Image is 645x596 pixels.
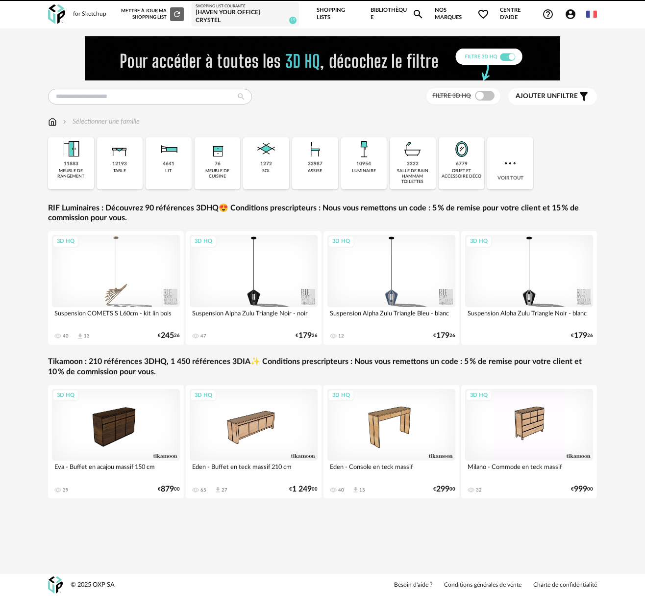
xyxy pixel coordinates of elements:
[533,581,597,589] a: Charte de confidentialité
[292,486,312,492] span: 1 249
[289,486,318,492] div: € 00
[59,137,83,161] img: Meuble%20de%20rangement.png
[433,333,455,339] div: € 26
[571,486,593,492] div: € 00
[222,487,227,493] div: 27
[516,93,557,100] span: Ajouter un
[48,357,597,377] a: Tikamoon : 210 références 3DHQ, 1 450 références 3DIA✨ Conditions prescripteurs : Nous vous remet...
[407,161,419,167] div: 2322
[450,137,473,161] img: Miroir.png
[61,117,69,127] img: svg+xml;base64,PHN2ZyB3aWR0aD0iMTYiIGhlaWdodD0iMTYiIHZpZXdCb3g9IjAgMCAxNiAxNiIgZmlsbD0ibm9uZSIgeG...
[198,168,238,180] div: meuble de cuisine
[254,137,278,161] img: Sol.png
[48,117,57,127] img: svg+xml;base64,PHN2ZyB3aWR0aD0iMTYiIGhlaWdodD0iMTciIHZpZXdCb3g9IjAgMCAxNiAxNyIgZmlsbD0ibm9uZSIgeG...
[502,155,518,171] img: more.7b13dc1.svg
[461,385,597,499] a: 3D HQ Milano - Commode en teck massif 32 €99900
[190,235,217,248] div: 3D HQ
[200,333,206,339] div: 47
[444,581,521,589] a: Conditions générales de vente
[196,9,295,24] div: [Haven your Office] Crystel
[84,333,90,339] div: 13
[303,137,327,161] img: Assise.png
[508,88,597,105] button: Ajouter unfiltre Filter icon
[586,9,597,20] img: fr
[466,235,492,248] div: 3D HQ
[48,385,184,499] a: 3D HQ Eva - Buffet en acajou massif 150 cm 39 €87900
[436,333,449,339] span: 179
[71,581,115,589] div: © 2025 OXP SA
[73,10,106,18] div: for Sketchup
[196,4,295,25] a: Shopping List courante [Haven your Office] Crystel 19
[296,333,318,339] div: € 26
[186,385,322,499] a: 3D HQ Eden - Buffet en teck massif 210 cm 65 Download icon 27 €1 24900
[436,486,449,492] span: 299
[190,461,318,480] div: Eden - Buffet en teck massif 210 cm
[477,8,489,20] span: Heart Outline icon
[328,235,354,248] div: 3D HQ
[352,137,375,161] img: Luminaire.png
[338,487,344,493] div: 40
[51,168,91,180] div: meuble de rangement
[165,168,172,174] div: lit
[186,231,322,345] a: 3D HQ Suspension Alpha Zulu Triangle Noir - noir 47 €17926
[456,161,468,167] div: 6779
[432,93,471,99] span: Filtre 3D HQ
[500,7,554,21] span: Centre d'aideHelp Circle Outline icon
[542,8,554,20] span: Help Circle Outline icon
[52,307,180,327] div: Suspension COMETS S L60cm - kit lin bois
[48,576,63,594] img: OXP
[356,161,371,167] div: 10954
[52,389,79,402] div: 3D HQ
[352,168,376,174] div: luminaire
[476,487,482,493] div: 32
[52,235,79,248] div: 3D HQ
[112,161,127,167] div: 12193
[163,161,174,167] div: 4641
[565,8,581,20] span: Account Circle icon
[157,137,180,161] img: Literie.png
[289,17,297,24] span: 19
[308,168,322,174] div: assise
[465,461,593,480] div: Milano - Commode en teck massif
[85,36,560,80] img: FILTRE%20HQ%20NEW_V1%20(4).gif
[158,333,180,339] div: € 26
[465,307,593,327] div: Suspension Alpha Zulu Triangle Noir - blanc
[76,333,84,340] span: Download icon
[260,161,272,167] div: 1272
[466,389,492,402] div: 3D HQ
[433,486,455,492] div: € 00
[574,333,587,339] span: 179
[412,8,424,20] span: Magnify icon
[262,168,271,174] div: sol
[190,307,318,327] div: Suspension Alpha Zulu Triangle Noir - noir
[394,581,432,589] a: Besoin d'aide ?
[121,7,184,21] div: Mettre à jour ma Shopping List
[327,307,455,327] div: Suspension Alpha Zulu Triangle Bleu - blanc
[571,333,593,339] div: € 26
[393,168,433,185] div: salle de bain hammam toilettes
[516,92,578,101] span: filtre
[442,168,482,180] div: objet et accessoire déco
[61,117,140,127] div: Sélectionner une famille
[359,487,365,493] div: 15
[401,137,424,161] img: Salle%20de%20bain.png
[328,389,354,402] div: 3D HQ
[63,333,69,339] div: 40
[214,486,222,493] span: Download icon
[52,461,180,480] div: Eva - Buffet en acajou massif 150 cm
[578,91,590,103] span: Filter icon
[161,333,174,339] span: 245
[48,4,65,25] img: OXP
[565,8,576,20] span: Account Circle icon
[308,161,322,167] div: 33987
[64,161,78,167] div: 11883
[113,168,126,174] div: table
[487,137,533,189] div: Voir tout
[323,231,459,345] a: 3D HQ Suspension Alpha Zulu Triangle Bleu - blanc 12 €17926
[108,137,131,161] img: Table.png
[323,385,459,499] a: 3D HQ Eden - Console en teck massif 40 Download icon 15 €29900
[48,203,597,224] a: RIF Luminaires : Découvrez 90 références 3DHQ😍 Conditions prescripteurs : Nous vous remettons un ...
[158,486,180,492] div: € 00
[352,486,359,493] span: Download icon
[48,231,184,345] a: 3D HQ Suspension COMETS S L60cm - kit lin bois 40 Download icon 13 €24526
